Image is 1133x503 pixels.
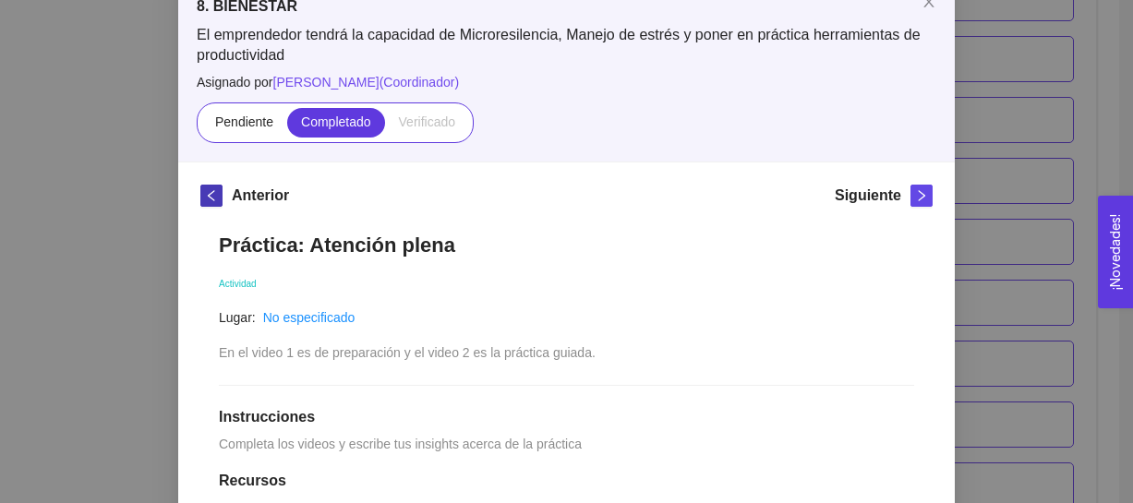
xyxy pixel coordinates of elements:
span: Completa los videos y escribe tus insights acerca de la práctica [219,437,582,451]
span: right [911,189,932,202]
span: [PERSON_NAME] ( Coordinador ) [273,75,460,90]
span: left [201,189,222,202]
span: Actividad [219,279,257,289]
h1: Recursos [219,472,914,490]
button: left [200,185,223,207]
span: Asignado por [197,72,936,92]
h5: Anterior [232,185,289,207]
button: Open Feedback Widget [1098,196,1133,308]
span: Completado [301,114,371,129]
button: right [910,185,933,207]
span: Verificado [399,114,455,129]
span: El emprendedor tendrá la capacidad de Microresilencia, Manejo de estrés y poner en práctica herra... [197,25,936,66]
h1: Práctica: Atención plena [219,233,914,257]
span: Pendiente [215,114,273,129]
a: No especificado [263,310,356,325]
h1: Instrucciones [219,408,914,426]
span: En el video 1 es de preparación y el video 2 es la práctica guiada. [219,345,596,360]
article: Lugar: [219,307,256,328]
h5: Siguiente [835,185,901,207]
